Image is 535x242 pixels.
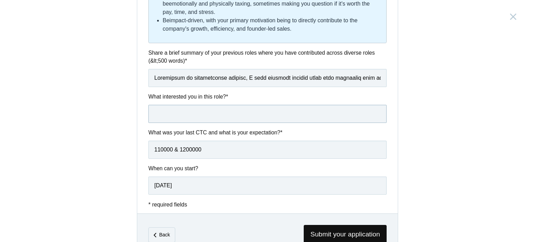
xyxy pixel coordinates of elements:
[148,164,387,172] label: When can you start?
[169,1,250,7] strong: emotionally and physically taxing
[163,16,381,33] li: Be , with your primary motivation being to directly contribute to the company's growth, efficienc...
[159,232,170,237] em: Back
[170,17,203,23] strong: impact-driven
[148,202,187,208] span: * required fields
[148,93,387,101] label: What interested you in this role?
[148,49,387,65] label: Share a brief summary of your previous roles where you have contributed across diverse roles (&lt...
[148,128,387,136] label: What was your last CTC and what is your expectation?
